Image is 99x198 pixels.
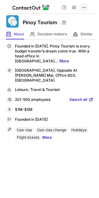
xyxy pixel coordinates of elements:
div: Flight tickets [15,134,41,141]
div: Uae visa [15,127,34,133]
span: Search all [69,97,87,103]
div: $1M-$5M [15,107,93,113]
div: Holidays [69,127,88,133]
div: Uae visa change [35,127,68,133]
p: Founded in [DATE], Pinoy Tourism is every budget traveler’s dream come true. With a head office i... [15,44,93,64]
span: Decision makers [37,32,67,37]
img: ContactOut v5.3.10 [12,4,50,11]
a: More [42,134,52,142]
a: More [59,59,69,63]
div: [GEOGRAPHIC_DATA], Opposite Al [PERSON_NAME] Mal, Office 803, [GEOGRAPHIC_DATA] [15,68,93,83]
h1: Pinoy Tourism [23,19,57,26]
span: About [14,32,24,37]
div: Leisure, Travel & Tourism [15,87,93,93]
a: Search all [69,97,93,103]
span: Similar [80,32,93,37]
div: Founded in [DATE] [15,117,93,123]
p: 201-500 employees [15,97,50,103]
img: b2be9da6137e975266d301f08c3d7fbf [6,15,19,28]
